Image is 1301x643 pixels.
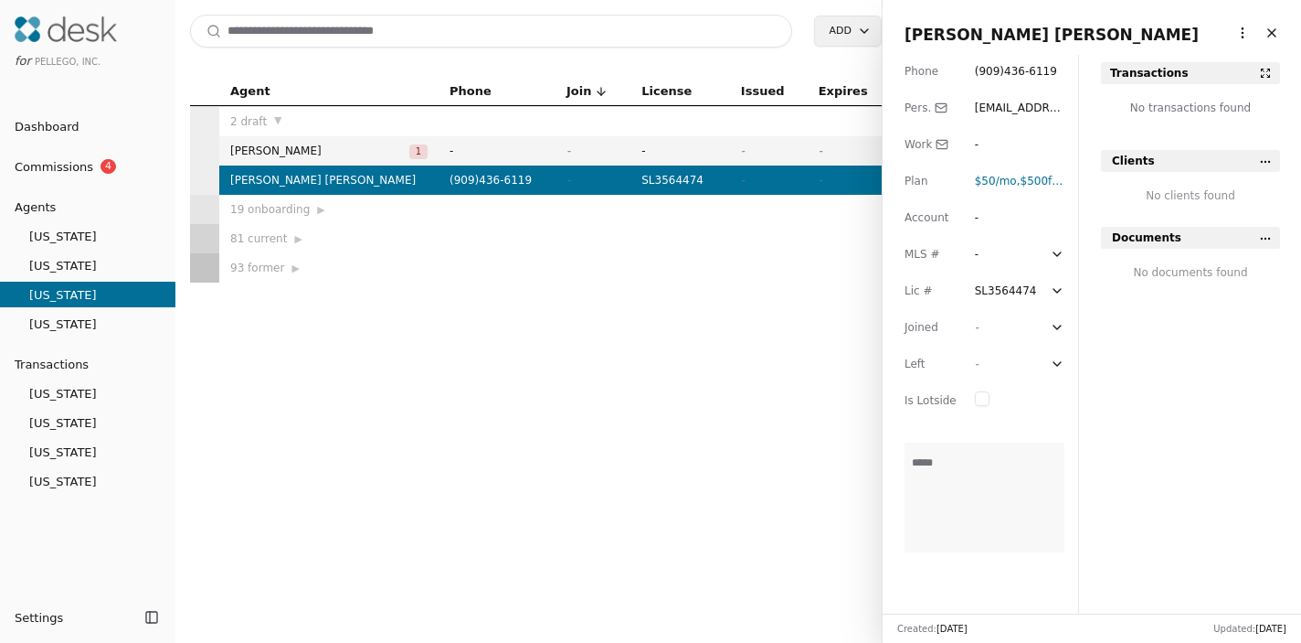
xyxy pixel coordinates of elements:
[814,16,882,47] button: Add
[641,142,719,160] span: -
[291,261,299,277] span: ▶
[904,62,957,80] div: Phone
[450,174,532,187] span: ( 909 ) 436 - 6119
[274,113,281,129] span: ▼
[1101,187,1280,205] div: No clients found
[566,145,570,157] span: -
[904,172,957,190] div: Plan
[641,81,692,102] span: License
[975,175,1021,188] span: ,
[1112,229,1181,247] span: Documents
[975,209,1008,227] div: -
[230,81,270,102] span: Agent
[450,142,545,160] span: -
[741,145,745,157] span: -
[975,245,1008,263] div: -
[904,135,957,154] div: Work
[936,624,968,634] span: [DATE]
[566,174,570,187] span: -
[230,230,428,248] div: 81 current
[897,622,968,636] div: Created:
[317,202,324,219] span: ▶
[566,81,591,102] span: Join
[975,282,1037,300] div: SL3564474
[904,355,957,373] div: Left
[1101,99,1280,128] div: No transactions found
[230,200,428,219] div: 19 onboarding
[975,135,1008,154] div: -
[230,142,409,160] span: [PERSON_NAME]
[904,391,957,410] div: Is Lotside
[409,142,428,160] button: 1
[1255,624,1286,634] span: [DATE]
[975,175,1017,188] span: $50 /mo
[230,113,267,131] span: 2 draft
[15,608,63,627] span: Settings
[409,145,428,159] span: 1
[975,358,978,370] span: -
[819,145,822,157] span: -
[904,282,957,300] div: Lic #
[1021,175,1066,188] span: $500 fee
[975,102,1063,151] span: [EMAIL_ADDRESS][DOMAIN_NAME]
[230,259,428,277] div: 93 former
[35,57,100,67] span: Pellego, Inc.
[15,54,31,68] span: for
[230,171,428,189] span: [PERSON_NAME] [PERSON_NAME]
[904,26,1199,44] span: [PERSON_NAME] [PERSON_NAME]
[819,81,868,102] span: Expires
[641,171,719,189] span: SL3564474
[741,174,745,187] span: -
[100,159,116,174] span: 4
[741,81,785,102] span: Issued
[904,318,957,337] div: Joined
[1110,64,1189,82] div: Transactions
[15,16,117,42] img: Desk
[294,231,301,248] span: ▶
[1112,152,1155,170] span: Clients
[904,99,957,117] div: Pers.
[904,209,957,227] div: Account
[975,321,978,334] span: -
[1101,263,1280,282] div: No documents found
[904,245,957,263] div: MLS #
[450,81,492,102] span: Phone
[7,603,139,632] button: Settings
[975,65,1057,78] span: ( 909 ) 436 - 6119
[819,174,822,187] span: -
[1213,622,1286,636] div: Updated:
